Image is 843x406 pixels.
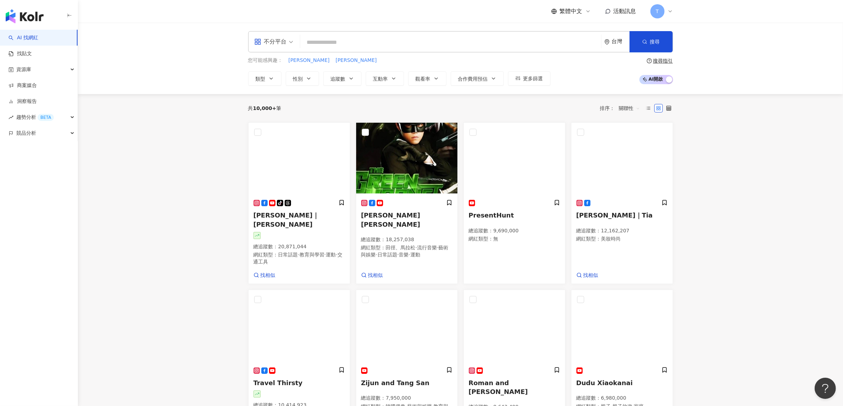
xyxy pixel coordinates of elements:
span: 教育與學習 [300,252,324,257]
button: 搜尋 [630,31,673,52]
span: 資源庫 [16,62,31,77]
img: KOL Avatar [356,123,457,193]
p: 網紅類型 ： [576,236,668,243]
span: [PERSON_NAME] [289,57,330,64]
span: · [324,252,326,257]
span: 競品分析 [16,125,36,141]
span: 10,000+ [253,105,277,111]
span: Roman and [PERSON_NAME] [469,379,528,395]
span: [PERSON_NAME]｜Tia [576,211,653,219]
iframe: Help Scout Beacon - Open [815,378,836,399]
div: 共 筆 [248,105,281,111]
button: 更多篩選 [508,71,551,86]
span: 日常話題 [377,252,397,257]
span: 更多篩選 [523,76,543,81]
span: 觀看率 [416,76,431,82]
span: 流行音樂 [417,245,437,250]
a: KOL Avatar[PERSON_NAME]｜Tia總追蹤數：12,162,207網紅類型：美妝時尚找相似 [571,122,673,284]
img: KOL Avatar [571,290,673,361]
p: 網紅類型 ： [254,251,345,265]
a: 找相似 [254,272,275,279]
span: 田徑、馬拉松 [386,245,416,250]
span: · [437,245,438,250]
img: KOL Avatar [356,290,457,361]
span: · [397,252,399,257]
p: 總追蹤數 ： 7,950,000 [361,395,452,402]
img: KOL Avatar [249,123,350,193]
span: 類型 [256,76,266,82]
span: · [336,252,337,257]
span: 找相似 [261,272,275,279]
button: 追蹤數 [323,71,361,86]
span: · [416,245,417,250]
div: 排序： [600,103,644,114]
span: 運動 [326,252,336,257]
span: 關聯性 [619,103,640,114]
button: [PERSON_NAME] [288,57,330,64]
span: 性別 [293,76,303,82]
span: appstore [254,38,261,45]
span: 音樂 [399,252,409,257]
span: 找相似 [368,272,383,279]
span: [PERSON_NAME] [PERSON_NAME] [361,211,420,228]
span: 搜尋 [650,39,660,45]
button: 性別 [286,71,319,86]
span: 藝術與娛樂 [361,245,449,257]
span: · [298,252,300,257]
a: 找相似 [576,272,598,279]
a: KOL AvatarPresentHunt總追蹤數：9,690,000網紅類型：無 [463,122,565,284]
a: 洞察報告 [8,98,37,105]
p: 總追蹤數 ： 20,871,044 [254,243,345,250]
span: Zijun and Tang San [361,379,429,387]
span: environment [604,39,610,45]
button: 觀看率 [408,71,446,86]
span: 您可能感興趣： [248,57,283,64]
span: Travel Thirsty [254,379,303,387]
span: 運動 [410,252,420,257]
img: logo [6,9,44,23]
a: KOL Avatar[PERSON_NAME]｜[PERSON_NAME]總追蹤數：20,871,044網紅類型：日常話題·教育與學習·運動·交通工具找相似 [248,122,350,284]
a: searchAI 找網紅 [8,34,38,41]
span: 合作費用預估 [458,76,488,82]
span: T [656,7,659,15]
span: · [409,252,410,257]
span: · [376,252,377,257]
img: KOL Avatar [249,290,350,361]
span: question-circle [647,58,652,63]
img: KOL Avatar [571,123,673,193]
div: 不分平台 [254,36,287,47]
p: 網紅類型 ： 無 [469,236,560,243]
img: KOL Avatar [464,123,565,193]
button: 合作費用預估 [451,71,504,86]
a: 找相似 [361,272,383,279]
a: 商案媒合 [8,82,37,89]
button: 類型 [248,71,281,86]
div: BETA [38,114,54,121]
span: 美妝時尚 [601,236,621,242]
p: 總追蹤數 ： 9,690,000 [469,227,560,234]
span: 趨勢分析 [16,109,54,125]
span: [PERSON_NAME]｜[PERSON_NAME] [254,211,319,228]
span: 繁體中文 [560,7,582,15]
span: 活動訊息 [614,8,636,14]
span: rise [8,115,13,120]
button: 互動率 [366,71,404,86]
a: 找貼文 [8,50,32,57]
img: KOL Avatar [464,290,565,361]
span: 互動率 [373,76,388,82]
a: KOL Avatar[PERSON_NAME] [PERSON_NAME]總追蹤數：18,257,038網紅類型：田徑、馬拉松·流行音樂·藝術與娛樂·日常話題·音樂·運動找相似 [356,122,458,284]
div: 台灣 [612,39,630,45]
p: 網紅類型 ： [361,244,452,258]
span: 找相似 [583,272,598,279]
span: 追蹤數 [331,76,346,82]
button: [PERSON_NAME] [335,57,377,64]
span: 日常話題 [278,252,298,257]
span: 交通工具 [254,252,342,265]
p: 總追蹤數 ： 12,162,207 [576,227,668,234]
div: 搜尋指引 [653,58,673,64]
p: 總追蹤數 ： 18,257,038 [361,236,452,243]
span: PresentHunt [469,211,514,219]
span: Dudu Xiaokanai [576,379,633,387]
p: 總追蹤數 ： 6,980,000 [576,395,668,402]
